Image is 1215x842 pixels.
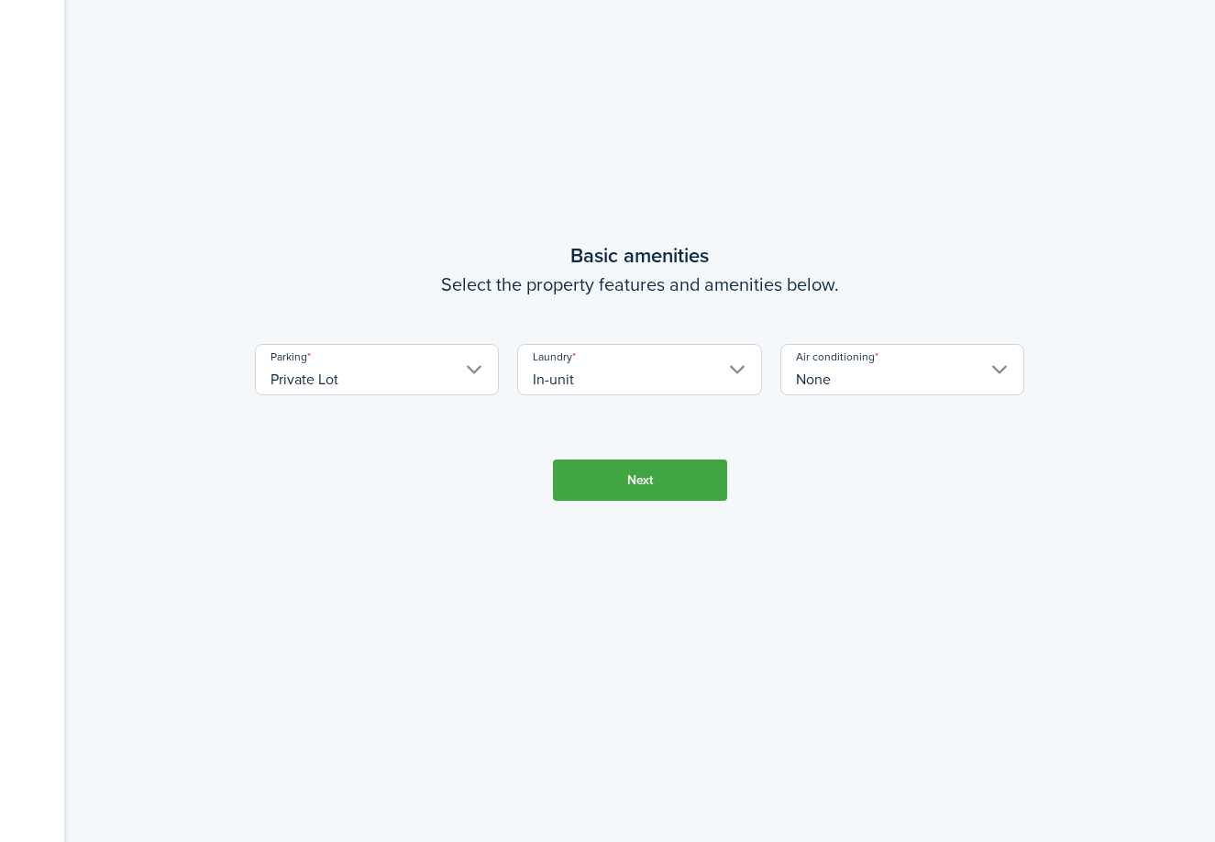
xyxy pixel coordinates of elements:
[255,344,500,395] input: Select parking type
[553,460,727,501] button: Next
[517,344,762,395] input: Select laundry type
[780,344,1025,395] input: Select air conditioning type
[255,271,1025,298] wizard-step-header-description: Select the property features and amenities below.
[255,240,1025,271] wizard-step-header-title: Basic amenities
